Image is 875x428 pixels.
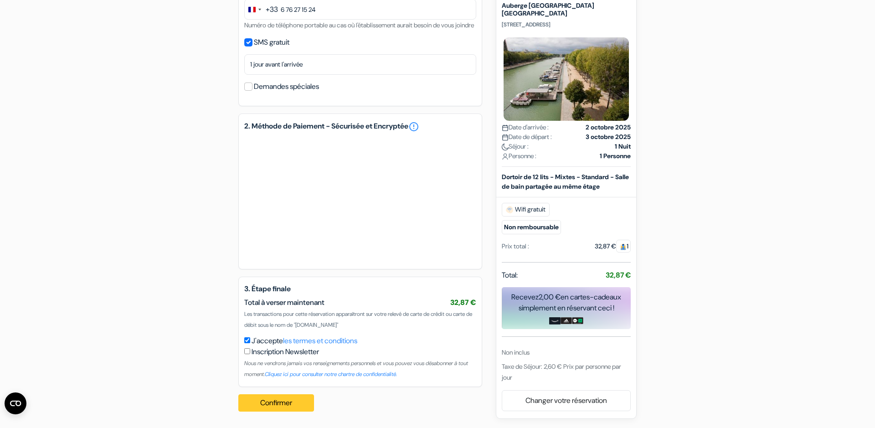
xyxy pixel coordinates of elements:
[244,284,476,293] h5: 3. Étape finale
[502,142,529,151] span: Séjour :
[502,392,630,409] a: Changer votre réservation
[502,242,529,251] div: Prix total :
[450,298,476,307] span: 32,87 €
[620,243,627,250] img: guest.svg
[502,220,561,234] small: Non remboursable
[502,151,536,161] span: Personne :
[586,123,631,132] strong: 2 octobre 2025
[502,153,509,160] img: user_icon.svg
[502,123,549,132] span: Date d'arrivée :
[5,392,26,414] button: Ouvrir le widget CMP
[254,80,319,93] label: Demandes spéciales
[502,144,509,150] img: moon.svg
[502,348,631,357] div: Non inclus
[502,270,518,281] span: Total:
[572,317,583,325] img: uber-uber-eats-card.png
[502,2,631,17] h5: Auberge [GEOGRAPHIC_DATA] [GEOGRAPHIC_DATA]
[244,360,468,378] small: Nous ne vendrons jamais vos renseignements personnels et vous pouvez vous désabonner à tout moment.
[502,173,629,191] b: Dortoir de 12 lits - Mixtes - Standard - Salle de bain partagée au même étage
[238,394,314,412] button: Confirmer
[266,4,278,15] div: +33
[252,335,357,346] label: J'accepte
[502,21,631,28] p: [STREET_ADDRESS]
[265,371,397,378] a: Cliquez ici pour consulter notre chartre de confidentialité.
[502,134,509,141] img: calendar.svg
[408,121,419,132] a: error_outline
[244,310,472,329] span: Les transactions pour cette réservation apparaîtront sur votre relevé de carte de crédit ou carte...
[244,298,324,307] span: Total à verser maintenant
[600,151,631,161] strong: 1 Personne
[502,132,552,142] span: Date de départ :
[502,292,631,314] div: Recevez en cartes-cadeaux simplement en réservant ceci !
[615,142,631,151] strong: 1 Nuit
[502,203,550,217] span: Wifi gratuit
[252,346,319,357] label: Inscription Newsletter
[586,132,631,142] strong: 3 octobre 2025
[506,206,513,213] img: free_wifi.svg
[595,242,631,251] div: 32,87 €
[561,317,572,325] img: adidas-card.png
[253,145,467,253] iframe: Cadre de saisie sécurisé pour le paiement
[244,21,474,29] small: Numéro de téléphone portable au cas où l'établissement aurait besoin de vous joindre
[283,336,357,345] a: les termes et conditions
[616,240,631,253] span: 1
[244,121,476,132] h5: 2. Méthode de Paiement - Sécurisée et Encryptée
[549,317,561,325] img: amazon-card-no-text.png
[606,270,631,280] strong: 32,87 €
[539,292,561,302] span: 2,00 €
[502,124,509,131] img: calendar.svg
[502,362,621,382] span: Taxe de Séjour: 2,60 € Prix par personne par jour
[254,36,289,49] label: SMS gratuit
